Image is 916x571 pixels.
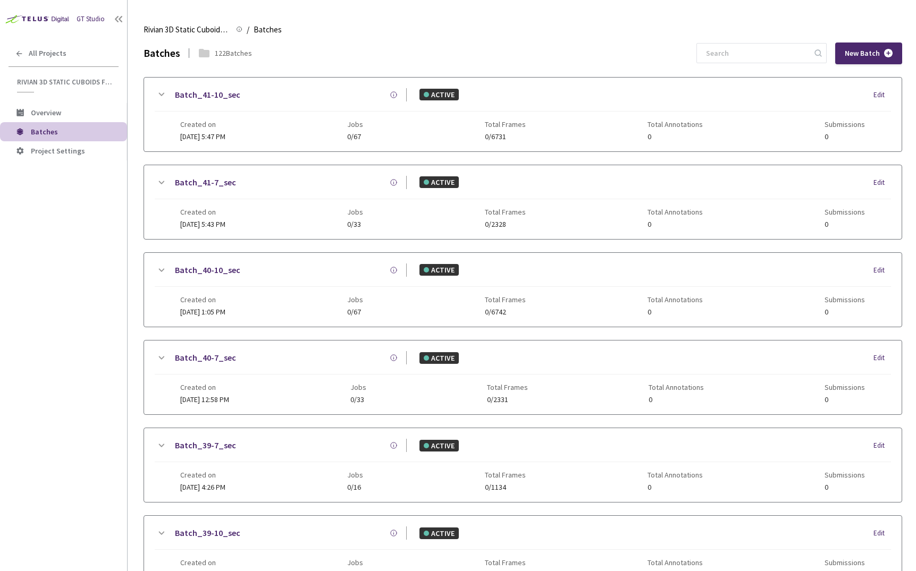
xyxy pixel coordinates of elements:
[419,527,459,539] div: ACTIVE
[648,308,703,316] span: 0
[144,45,180,61] div: Batches
[347,558,363,567] span: Jobs
[175,439,236,452] a: Batch_39-7_sec
[180,219,225,229] span: [DATE] 5:43 PM
[648,483,703,491] span: 0
[31,146,85,156] span: Project Settings
[648,220,703,228] span: 0
[144,253,902,327] div: Batch_40-10_secACTIVEEditCreated on[DATE] 1:05 PMJobs0/67Total Frames0/6742Total Annotations0Subm...
[487,396,528,404] span: 0/2331
[144,165,902,239] div: Batch_41-7_secACTIVEEditCreated on[DATE] 5:43 PMJobs0/33Total Frames0/2328Total Annotations0Submi...
[485,220,526,228] span: 0/2328
[648,558,703,567] span: Total Annotations
[29,49,66,58] span: All Projects
[347,133,363,141] span: 0/67
[825,308,865,316] span: 0
[487,383,528,391] span: Total Frames
[825,396,865,404] span: 0
[175,263,240,277] a: Batch_40-10_sec
[180,383,229,391] span: Created on
[31,108,61,117] span: Overview
[419,352,459,364] div: ACTIVE
[77,14,105,24] div: GT Studio
[17,78,112,87] span: Rivian 3D Static Cuboids fixed[2024-25]
[347,120,363,129] span: Jobs
[485,133,526,141] span: 0/6731
[485,308,526,316] span: 0/6742
[180,208,225,216] span: Created on
[873,353,891,363] div: Edit
[825,483,865,491] span: 0
[873,90,891,100] div: Edit
[247,23,249,36] li: /
[144,428,902,502] div: Batch_39-7_secACTIVEEditCreated on[DATE] 4:26 PMJobs0/16Total Frames0/1134Total Annotations0Submi...
[825,208,865,216] span: Submissions
[700,44,813,63] input: Search
[31,127,58,137] span: Batches
[144,23,230,36] span: Rivian 3D Static Cuboids fixed[2024-25]
[873,265,891,276] div: Edit
[825,471,865,479] span: Submissions
[419,264,459,276] div: ACTIVE
[347,483,363,491] span: 0/16
[144,340,902,414] div: Batch_40-7_secACTIVEEditCreated on[DATE] 12:58 PMJobs0/33Total Frames0/2331Total Annotations0Subm...
[873,528,891,539] div: Edit
[254,23,282,36] span: Batches
[180,132,225,141] span: [DATE] 5:47 PM
[180,120,225,129] span: Created on
[485,483,526,491] span: 0/1134
[825,558,865,567] span: Submissions
[419,89,459,100] div: ACTIVE
[419,440,459,451] div: ACTIVE
[180,558,225,567] span: Created on
[648,295,703,304] span: Total Annotations
[825,120,865,129] span: Submissions
[648,208,703,216] span: Total Annotations
[419,176,459,188] div: ACTIVE
[648,471,703,479] span: Total Annotations
[485,208,526,216] span: Total Frames
[873,177,891,188] div: Edit
[825,220,865,228] span: 0
[180,307,225,317] span: [DATE] 1:05 PM
[175,526,240,540] a: Batch_39-10_sec
[845,49,880,58] span: New Batch
[825,295,865,304] span: Submissions
[175,88,240,101] a: Batch_41-10_sec
[215,47,252,59] div: 122 Batches
[485,471,526,479] span: Total Frames
[347,308,363,316] span: 0/67
[175,351,236,364] a: Batch_40-7_sec
[180,395,229,404] span: [DATE] 12:58 PM
[648,120,703,129] span: Total Annotations
[180,482,225,492] span: [DATE] 4:26 PM
[180,471,225,479] span: Created on
[347,295,363,304] span: Jobs
[347,471,363,479] span: Jobs
[648,133,703,141] span: 0
[825,133,865,141] span: 0
[350,396,366,404] span: 0/33
[347,220,363,228] span: 0/33
[825,383,865,391] span: Submissions
[873,440,891,451] div: Edit
[649,396,704,404] span: 0
[347,208,363,216] span: Jobs
[485,120,526,129] span: Total Frames
[649,383,704,391] span: Total Annotations
[144,78,902,151] div: Batch_41-10_secACTIVEEditCreated on[DATE] 5:47 PMJobs0/67Total Frames0/6731Total Annotations0Subm...
[180,295,225,304] span: Created on
[175,176,236,189] a: Batch_41-7_sec
[485,558,526,567] span: Total Frames
[485,295,526,304] span: Total Frames
[350,383,366,391] span: Jobs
